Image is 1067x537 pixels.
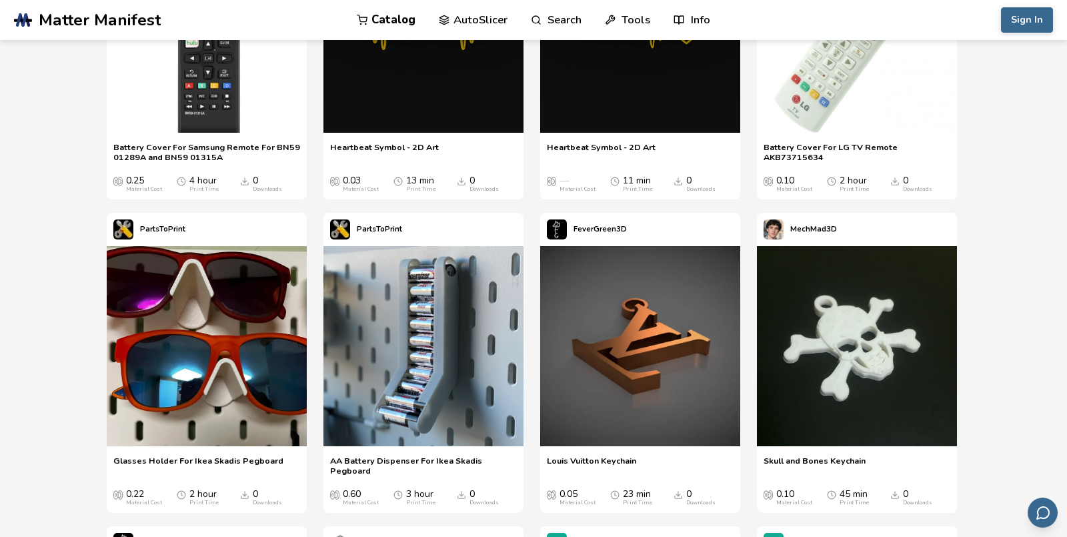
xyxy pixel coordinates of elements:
a: AA Battery Dispenser For Ikea Skadis Pegboard [330,456,517,476]
div: 0 [903,489,932,506]
span: Downloads [240,489,249,500]
div: 13 min [406,175,435,193]
div: Downloads [686,500,716,506]
a: PartsToPrint's profilePartsToPrint [107,213,192,246]
div: Print Time [406,500,435,506]
span: Average Cost [113,175,123,186]
div: 2 hour [189,489,219,506]
span: Average Cost [547,175,556,186]
div: 0 [686,489,716,506]
span: Matter Manifest [39,11,161,29]
div: Print Time [189,500,219,506]
a: Glasses Holder For Ikea Skadis Pegboard [113,456,283,476]
p: MechMad3D [790,222,837,236]
span: Average Cost [113,489,123,500]
a: Heartbeat Symbol - 2D Art [547,142,656,162]
span: Average Print Time [610,489,620,500]
p: PartsToPrint [140,222,185,236]
div: 2 hour [840,175,869,193]
p: FeverGreen3D [574,222,627,236]
span: Downloads [674,489,683,500]
a: PartsToPrint's profilePartsToPrint [323,213,409,246]
span: Average Cost [764,175,773,186]
div: 0.25 [126,175,162,193]
div: 0 [469,175,499,193]
div: Material Cost [126,500,162,506]
span: Downloads [674,175,683,186]
div: 0.10 [776,175,812,193]
div: Print Time [406,186,435,193]
div: 0.10 [776,489,812,506]
div: Downloads [253,500,282,506]
div: Material Cost [343,186,379,193]
a: Heartbeat Symbol - 2D Art [330,142,439,162]
span: Downloads [890,489,900,500]
div: Material Cost [776,186,812,193]
div: 23 min [623,489,652,506]
img: MechMad3D's profile [764,219,784,239]
span: Downloads [457,489,466,500]
span: Average Print Time [393,175,403,186]
span: Downloads [890,175,900,186]
div: 11 min [623,175,652,193]
div: Material Cost [560,186,596,193]
button: Send feedback via email [1028,498,1058,528]
a: Battery Cover For LG TV Remote AKB73715634 [764,142,950,162]
div: 0 [469,489,499,506]
div: Material Cost [560,500,596,506]
div: Print Time [189,186,219,193]
div: 4 hour [189,175,219,193]
img: PartsToPrint's profile [113,219,133,239]
div: Print Time [623,186,652,193]
span: Average Cost [764,489,773,500]
div: Material Cost [343,500,379,506]
div: 3 hour [406,489,435,506]
span: Average Print Time [177,175,186,186]
span: Downloads [240,175,249,186]
a: Louis Vuitton Keychain [547,456,636,476]
div: 0.60 [343,489,379,506]
a: Battery Cover For Samsung Remote For BN59 01289A and BN59 01315A [113,142,300,162]
div: Downloads [469,500,499,506]
a: Skull and Bones Keychain [764,456,866,476]
span: Average Cost [330,489,339,500]
span: Average Print Time [827,489,836,500]
a: FeverGreen3D's profileFeverGreen3D [540,213,634,246]
div: 0 [903,175,932,193]
div: Downloads [686,186,716,193]
div: Material Cost [776,500,812,506]
div: 0 [253,175,282,193]
div: 0 [686,175,716,193]
button: Sign In [1001,7,1053,33]
img: FeverGreen3D's profile [547,219,567,239]
span: Downloads [457,175,466,186]
div: 0 [253,489,282,506]
div: Material Cost [126,186,162,193]
div: 0.03 [343,175,379,193]
div: Downloads [903,186,932,193]
div: Print Time [623,500,652,506]
img: PartsToPrint's profile [330,219,350,239]
span: Average Print Time [393,489,403,500]
span: — [560,175,569,186]
span: Average Print Time [177,489,186,500]
span: Average Cost [330,175,339,186]
div: Print Time [840,500,869,506]
span: Average Print Time [827,175,836,186]
div: Downloads [903,500,932,506]
div: Print Time [840,186,869,193]
p: PartsToPrint [357,222,402,236]
div: 0.05 [560,489,596,506]
span: Average Cost [547,489,556,500]
div: 45 min [840,489,869,506]
div: Downloads [469,186,499,193]
a: MechMad3D's profileMechMad3D [757,213,844,246]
